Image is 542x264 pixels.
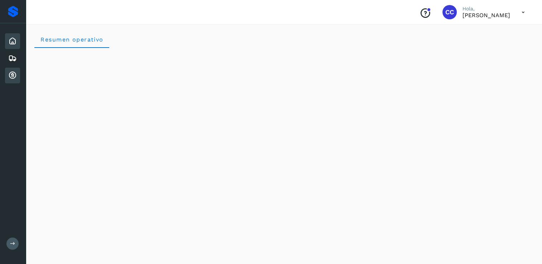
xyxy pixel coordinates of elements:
[462,6,510,12] p: Hola,
[5,33,20,49] div: Inicio
[5,68,20,83] div: Cuentas por cobrar
[5,50,20,66] div: Embarques
[40,36,104,43] span: Resumen operativo
[462,12,510,19] p: Carlos Cardiel Castro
